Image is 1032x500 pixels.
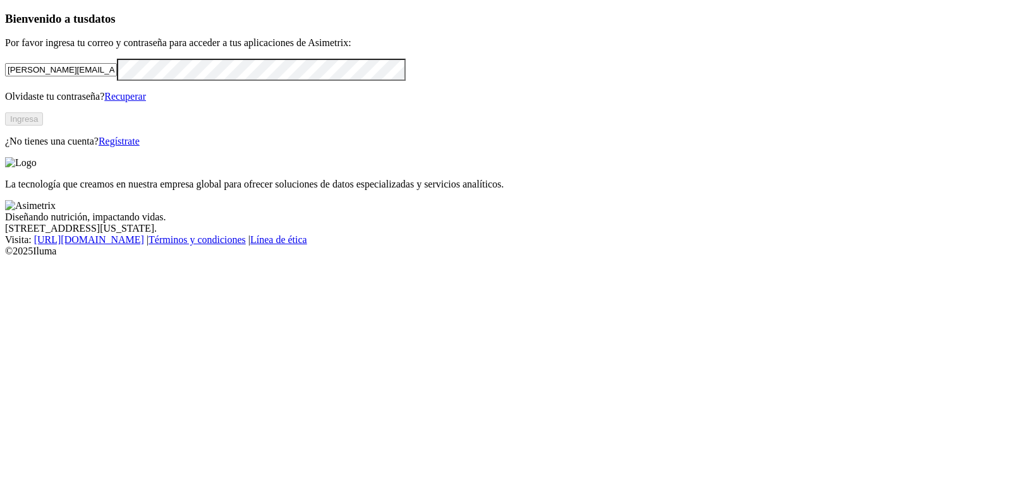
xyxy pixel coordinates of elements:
img: Logo [5,157,37,169]
h3: Bienvenido a tus [5,12,1027,26]
div: Diseñando nutrición, impactando vidas. [5,211,1027,223]
p: Por favor ingresa tu correo y contraseña para acceder a tus aplicaciones de Asimetrix: [5,37,1027,49]
a: Línea de ética [250,234,307,245]
div: [STREET_ADDRESS][US_STATE]. [5,223,1027,234]
img: Asimetrix [5,200,56,211]
button: Ingresa [5,112,43,126]
div: Visita : | | [5,234,1027,246]
a: Términos y condiciones [149,234,246,245]
p: Olvidaste tu contraseña? [5,91,1027,102]
span: datos [88,12,116,25]
a: Recuperar [104,91,146,102]
a: [URL][DOMAIN_NAME] [34,234,144,245]
p: La tecnología que creamos en nuestra empresa global para ofrecer soluciones de datos especializad... [5,179,1027,190]
a: Regístrate [99,136,140,146]
p: ¿No tienes una cuenta? [5,136,1027,147]
input: Tu correo [5,63,117,76]
div: © 2025 Iluma [5,246,1027,257]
